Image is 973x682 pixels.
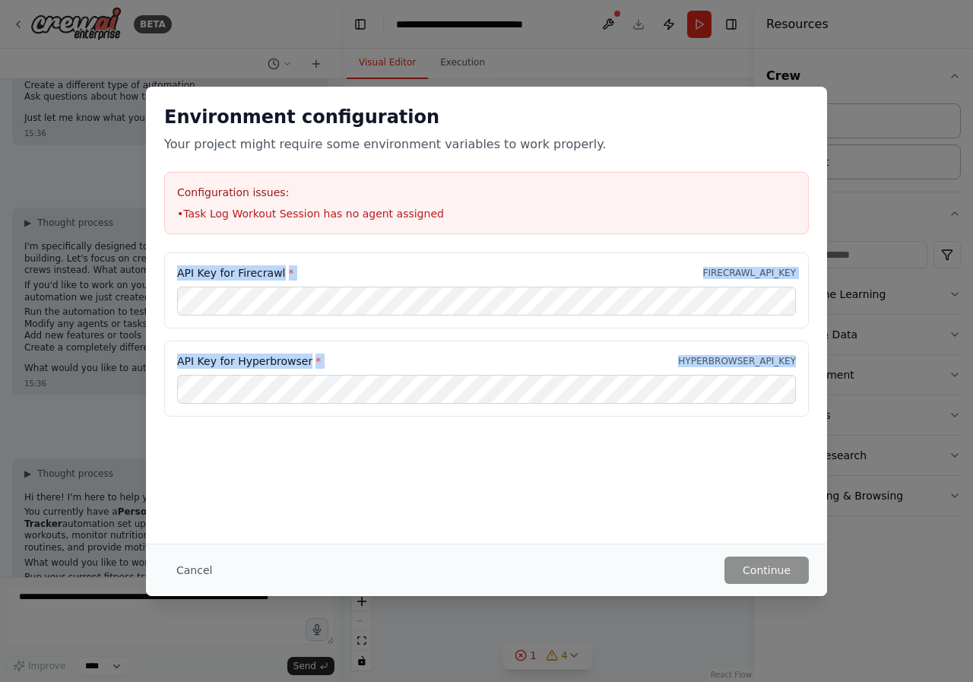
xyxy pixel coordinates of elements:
[164,557,224,584] button: Cancel
[724,557,809,584] button: Continue
[177,354,321,369] label: API Key for Hyperbrowser
[177,185,796,200] h3: Configuration issues:
[177,206,796,221] li: • Task Log Workout Session has no agent assigned
[164,135,809,154] p: Your project might require some environment variables to work properly.
[164,105,809,129] h2: Environment configuration
[703,267,796,279] p: FIRECRAWL_API_KEY
[177,265,294,281] label: API Key for Firecrawl
[678,355,796,367] p: HYPERBROWSER_API_KEY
